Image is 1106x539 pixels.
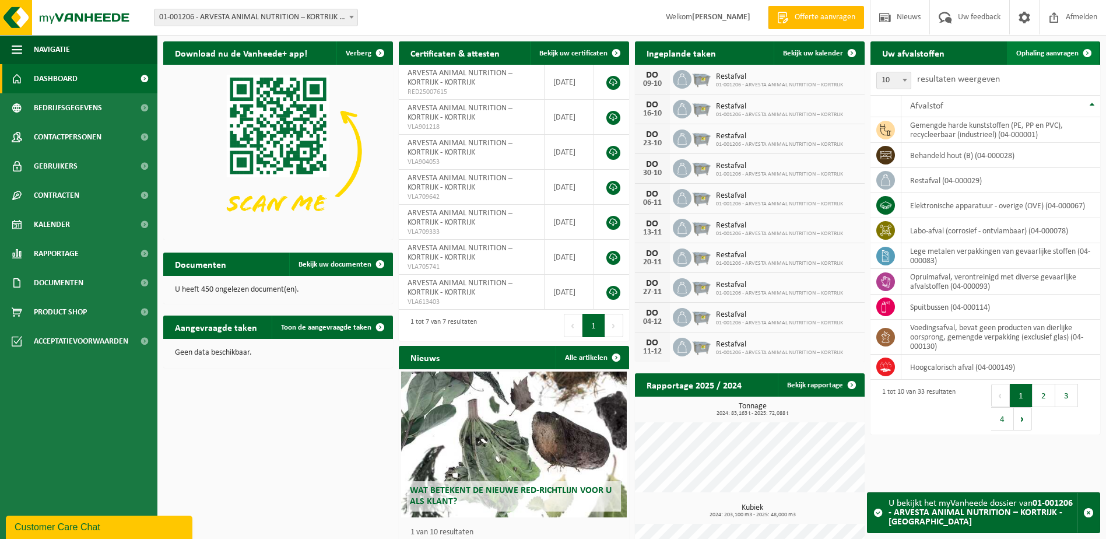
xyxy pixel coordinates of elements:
[1033,384,1055,407] button: 2
[876,383,956,432] div: 1 tot 10 van 33 resultaten
[691,98,711,118] img: WB-2500-GAL-GY-01
[641,504,865,518] h3: Kubiek
[34,239,79,268] span: Rapportage
[175,286,381,294] p: U heeft 450 ongelezen document(en).
[716,102,843,111] span: Restafval
[641,338,664,348] div: DO
[641,100,664,110] div: DO
[901,218,1100,243] td: labo-afval (corrosief - ontvlambaar) (04-000078)
[716,191,843,201] span: Restafval
[34,93,102,123] span: Bedrijfsgegevens
[641,512,865,518] span: 2024: 203,100 m3 - 2025: 48,000 m3
[408,262,535,272] span: VLA705741
[901,168,1100,193] td: restafval (04-000029)
[901,117,1100,143] td: gemengde harde kunststoffen (PE, PP en PVC), recycleerbaar (industrieel) (04-000001)
[408,139,512,157] span: ARVESTA ANIMAL NUTRITION – KORTRIJK - KORTRIJK
[889,493,1077,533] div: U bekijkt het myVanheede dossier van
[716,162,843,171] span: Restafval
[792,12,858,23] span: Offerte aanvragen
[582,314,605,337] button: 1
[641,258,664,267] div: 20-11
[716,201,843,208] span: 01-001206 - ARVESTA ANIMAL NUTRITION – KORTRIJK
[641,229,664,237] div: 13-11
[399,346,451,369] h2: Nieuws
[1014,407,1032,430] button: Next
[716,290,843,297] span: 01-001206 - ARVESTA ANIMAL NUTRITION – KORTRIJK
[410,528,623,537] p: 1 van 10 resultaten
[408,192,535,202] span: VLA709642
[641,402,865,416] h3: Tonnage
[901,193,1100,218] td: elektronische apparatuur - overige (OVE) (04-000067)
[175,349,381,357] p: Geen data beschikbaar.
[1016,50,1079,57] span: Ophaling aanvragen
[408,104,512,122] span: ARVESTA ANIMAL NUTRITION – KORTRIJK - KORTRIJK
[530,41,628,65] a: Bekijk uw certificaten
[889,499,1073,527] strong: 01-001206 - ARVESTA ANIMAL NUTRITION – KORTRIJK - [GEOGRAPHIC_DATA]
[408,244,512,262] span: ARVESTA ANIMAL NUTRITION – KORTRIJK - KORTRIJK
[545,135,594,170] td: [DATE]
[641,80,664,88] div: 09-10
[641,318,664,326] div: 04-12
[716,349,843,356] span: 01-001206 - ARVESTA ANIMAL NUTRITION – KORTRIJK
[408,69,512,87] span: ARVESTA ANIMAL NUTRITION – KORTRIJK - KORTRIJK
[691,68,711,88] img: WB-2500-GAL-GY-01
[716,72,843,82] span: Restafval
[408,297,535,307] span: VLA613403
[901,243,1100,269] td: lege metalen verpakkingen van gevaarlijke stoffen (04-000083)
[691,157,711,177] img: WB-2500-GAL-GY-01
[768,6,864,29] a: Offerte aanvragen
[641,71,664,80] div: DO
[692,13,750,22] strong: [PERSON_NAME]
[691,276,711,296] img: WB-2500-GAL-GY-01
[163,41,319,64] h2: Download nu de Vanheede+ app!
[901,269,1100,295] td: opruimafval, verontreinigd met diverse gevaarlijke afvalstoffen (04-000093)
[408,174,512,192] span: ARVESTA ANIMAL NUTRITION – KORTRIJK - KORTRIJK
[641,219,664,229] div: DO
[34,152,78,181] span: Gebruikers
[691,247,711,267] img: WB-2500-GAL-GY-01
[545,100,594,135] td: [DATE]
[641,411,865,416] span: 2024: 83,163 t - 2025: 72,088 t
[281,324,371,331] span: Toon de aangevraagde taken
[163,65,393,237] img: Download de VHEPlus App
[641,139,664,148] div: 23-10
[901,355,1100,380] td: hoogcalorisch afval (04-000149)
[716,230,843,237] span: 01-001206 - ARVESTA ANIMAL NUTRITION – KORTRIJK
[635,41,728,64] h2: Ingeplande taken
[399,41,511,64] h2: Certificaten & attesten
[545,65,594,100] td: [DATE]
[34,327,128,356] span: Acceptatievoorwaarden
[408,279,512,297] span: ARVESTA ANIMAL NUTRITION – KORTRIJK - KORTRIJK
[6,513,195,539] iframe: chat widget
[635,373,753,396] h2: Rapportage 2025 / 2024
[716,82,843,89] span: 01-001206 - ARVESTA ANIMAL NUTRITION – KORTRIJK
[691,217,711,237] img: WB-2500-GAL-GY-01
[408,123,535,132] span: VLA901218
[716,111,843,118] span: 01-001206 - ARVESTA ANIMAL NUTRITION – KORTRIJK
[783,50,843,57] span: Bekijk uw kalender
[163,253,238,275] h2: Documenten
[901,143,1100,168] td: behandeld hout (B) (04-000028)
[641,348,664,356] div: 11-12
[641,288,664,296] div: 27-11
[910,101,943,111] span: Afvalstof
[716,221,843,230] span: Restafval
[154,9,358,26] span: 01-001206 - ARVESTA ANIMAL NUTRITION – KORTRIJK - KORTRIJK
[564,314,582,337] button: Previous
[716,141,843,148] span: 01-001206 - ARVESTA ANIMAL NUTRITION – KORTRIJK
[774,41,863,65] a: Bekijk uw kalender
[289,253,392,276] a: Bekijk uw documenten
[346,50,371,57] span: Verberg
[34,210,70,239] span: Kalender
[716,281,843,290] span: Restafval
[691,306,711,326] img: WB-2500-GAL-GY-01
[556,346,628,369] a: Alle artikelen
[716,171,843,178] span: 01-001206 - ARVESTA ANIMAL NUTRITION – KORTRIJK
[901,295,1100,320] td: spuitbussen (04-000114)
[716,320,843,327] span: 01-001206 - ARVESTA ANIMAL NUTRITION – KORTRIJK
[605,314,623,337] button: Next
[877,72,911,89] span: 10
[34,181,79,210] span: Contracten
[408,209,512,227] span: ARVESTA ANIMAL NUTRITION – KORTRIJK - KORTRIJK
